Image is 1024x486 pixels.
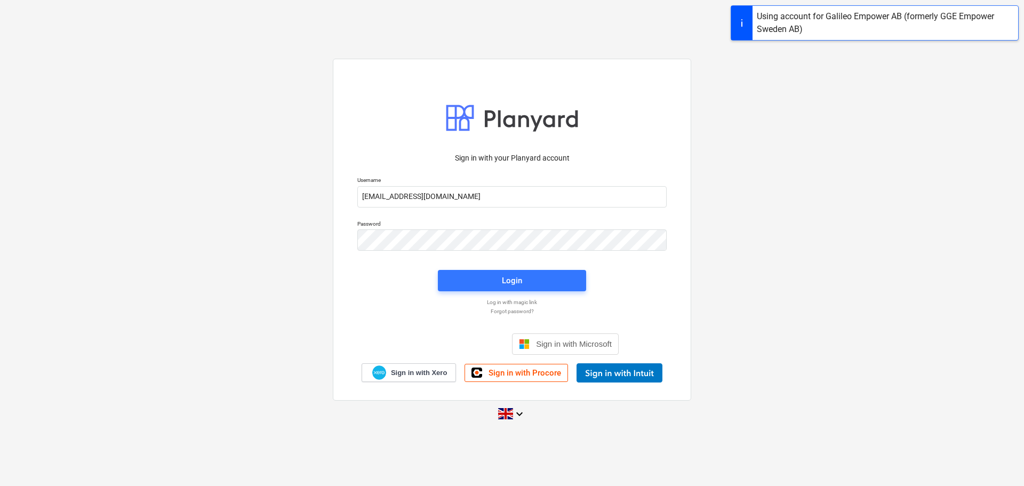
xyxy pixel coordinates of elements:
[352,308,672,315] a: Forgot password?
[362,363,457,382] a: Sign in with Xero
[536,339,612,348] span: Sign in with Microsoft
[400,332,509,356] iframe: Sign in with Google Button
[465,364,568,382] a: Sign in with Procore
[372,365,386,380] img: Xero logo
[489,368,561,378] span: Sign in with Procore
[357,177,667,186] p: Username
[513,408,526,420] i: keyboard_arrow_down
[519,339,530,349] img: Microsoft logo
[438,270,586,291] button: Login
[502,274,522,288] div: Login
[357,186,667,208] input: Username
[352,299,672,306] a: Log in with magic link
[391,368,447,378] span: Sign in with Xero
[357,220,667,229] p: Password
[357,153,667,164] p: Sign in with your Planyard account
[757,10,1014,36] div: Using account for Galileo Empower AB (formerly GGE Empower Sweden AB)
